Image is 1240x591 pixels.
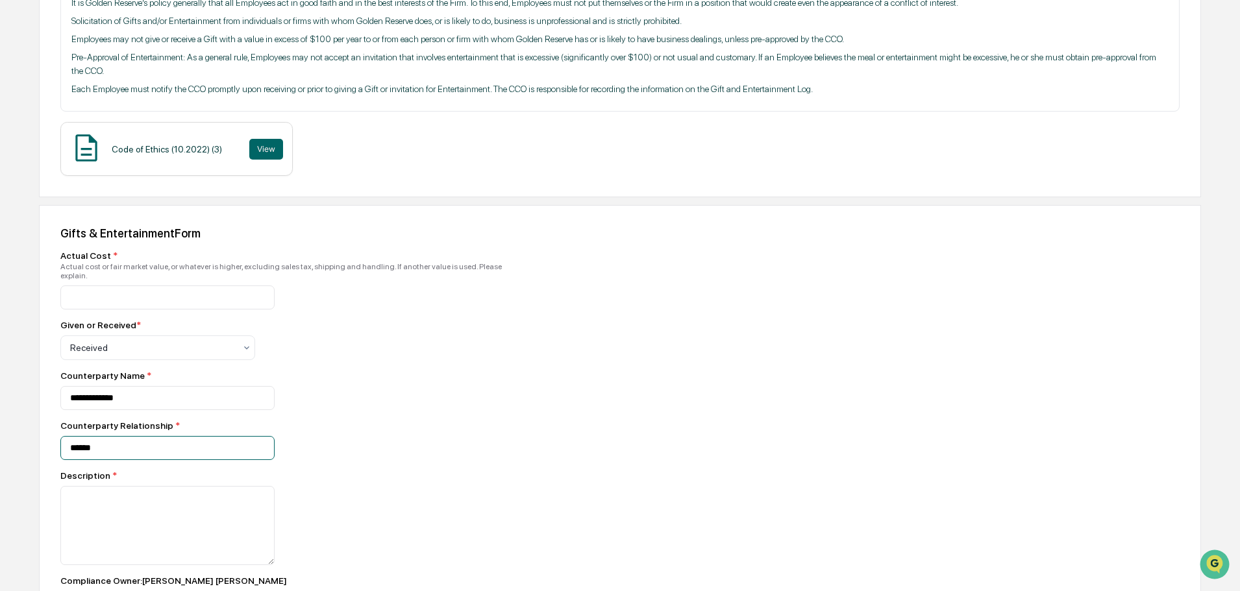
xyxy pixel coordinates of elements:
span: Pylon [129,220,157,230]
span: Data Lookup [26,188,82,201]
div: Compliance Owner : [PERSON_NAME] [PERSON_NAME] [60,575,515,586]
div: Counterparty Name [60,370,515,381]
div: Actual cost or fair market value, or whatever is higher, excluding sales tax, shipping and handli... [60,262,515,280]
a: Powered byPylon [92,219,157,230]
div: 🖐️ [13,165,23,175]
iframe: Open customer support [1198,548,1234,583]
a: 🖐️Preclearance [8,158,89,182]
p: Solicitation of Gifts and/or Entertainment from individuals or firms with whom Golden Reserve doe... [71,14,1169,28]
p: Each Employee must notify the CCO promptly upon receiving or prior to giving a Gift or invitation... [71,82,1169,96]
p: How can we help? [13,27,236,48]
img: 1746055101610-c473b297-6a78-478c-a979-82029cc54cd1 [13,99,36,123]
p: Pre-Approval of Entertainment: As a general rule, Employees may not accept an invitation that inv... [71,51,1169,78]
input: Clear [34,59,214,73]
div: Counterparty Relationship [60,420,515,431]
button: Start new chat [221,103,236,119]
div: Actual Cost [60,250,515,261]
div: 🗄️ [94,165,105,175]
a: 🔎Data Lookup [8,183,87,206]
div: 🔎 [13,189,23,200]
div: Start new chat [44,99,213,112]
div: Description [60,470,515,481]
span: Attestations [107,163,161,176]
div: We're available if you need us! [44,112,164,123]
img: Document Icon [70,132,103,164]
div: Gifts & Entertainment Form [60,226,1180,240]
span: Preclearance [26,163,84,176]
a: 🗄️Attestations [89,158,166,182]
p: Employees may not give or receive a Gift with a value in excess of $100 per year to or from each ... [71,32,1169,46]
div: Code of Ethics (10.2022) (3) [112,144,222,154]
div: Given or Received [60,320,141,330]
button: View [249,139,283,160]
